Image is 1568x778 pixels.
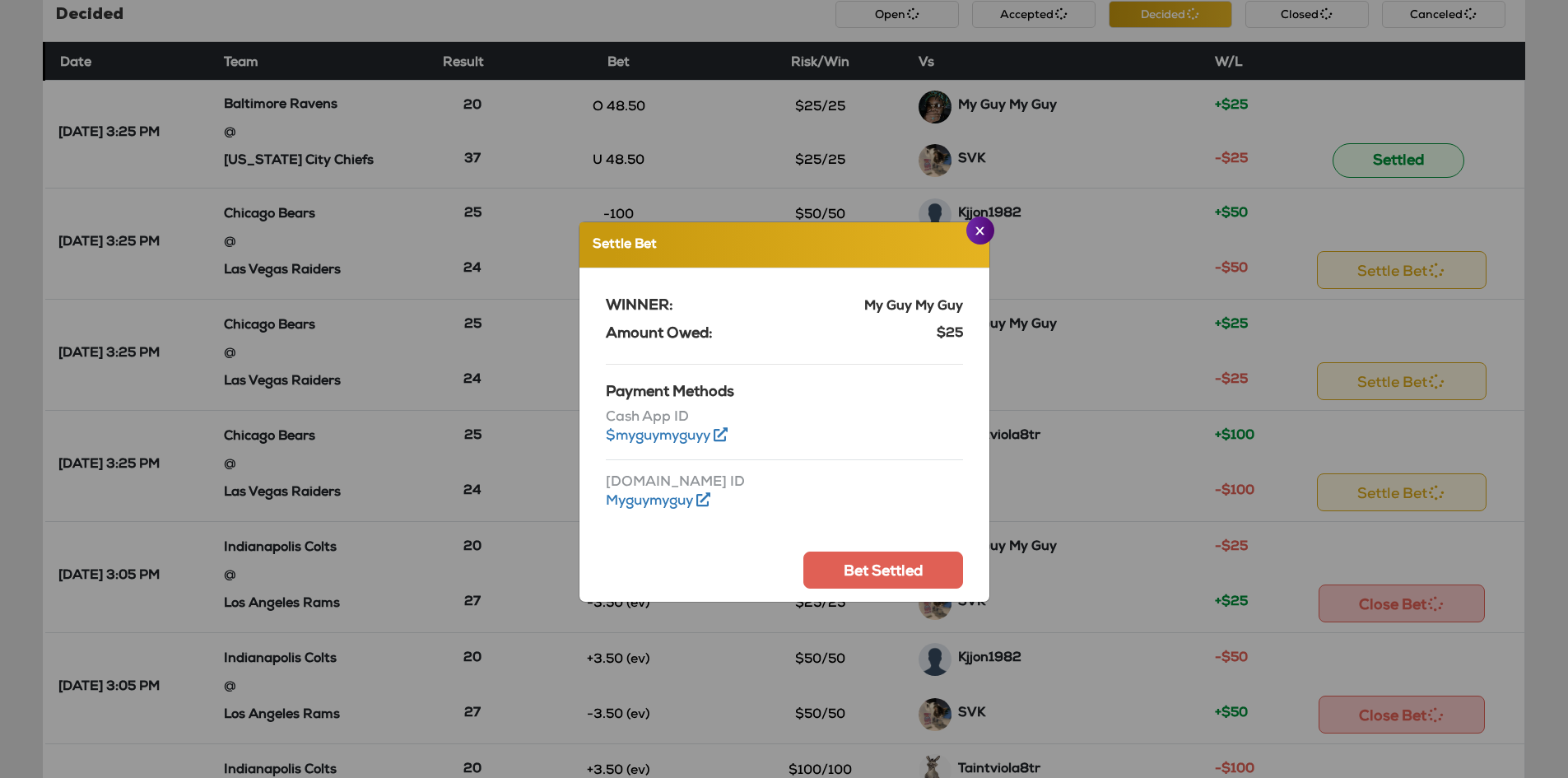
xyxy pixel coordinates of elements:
h6: WINNER: [606,298,673,316]
a: Myguymyguy [606,495,710,509]
button: Bet Settled [803,552,963,589]
button: Close [966,217,994,245]
a: $myguymyguyy [606,430,728,444]
h6: $25 [937,327,963,342]
span: Cash App ID [606,408,963,427]
span: [DOMAIN_NAME] ID [606,473,963,492]
h6: Payment Methods [606,384,963,403]
img: Close [975,226,984,235]
h6: My Guy My Guy [864,300,963,315]
h5: Settle Bet [593,235,657,255]
h6: Amount Owed: [606,326,713,344]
